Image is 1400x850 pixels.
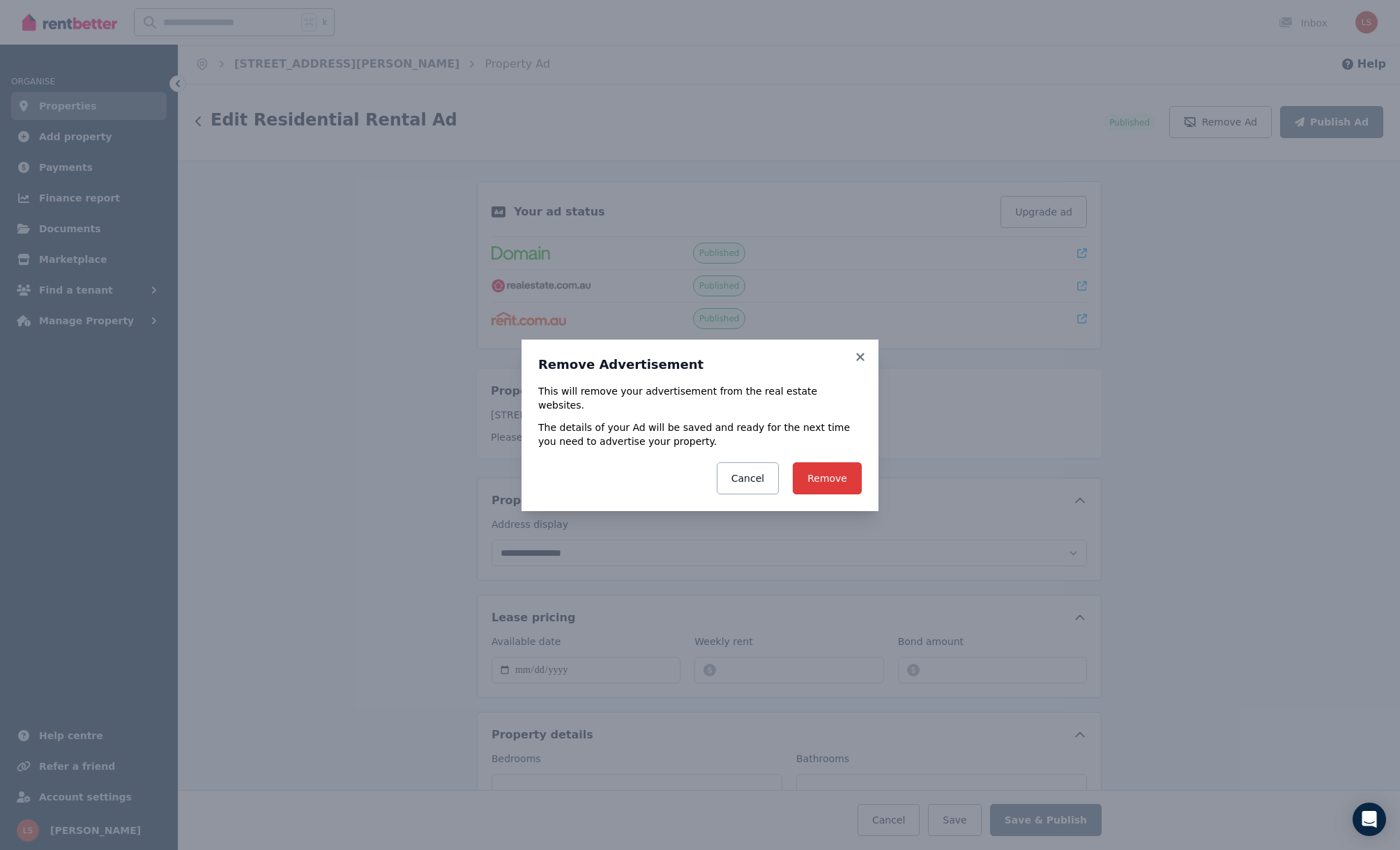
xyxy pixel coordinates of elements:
[538,356,862,373] h3: Remove Advertisement
[1353,803,1386,836] div: Open Intercom Messenger
[717,462,779,494] button: Cancel
[538,420,862,448] p: The details of your Ad will be saved and ready for the next time you need to advertise your prope...
[793,462,862,494] button: Remove
[538,384,862,412] p: This will remove your advertisement from the real estate websites.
